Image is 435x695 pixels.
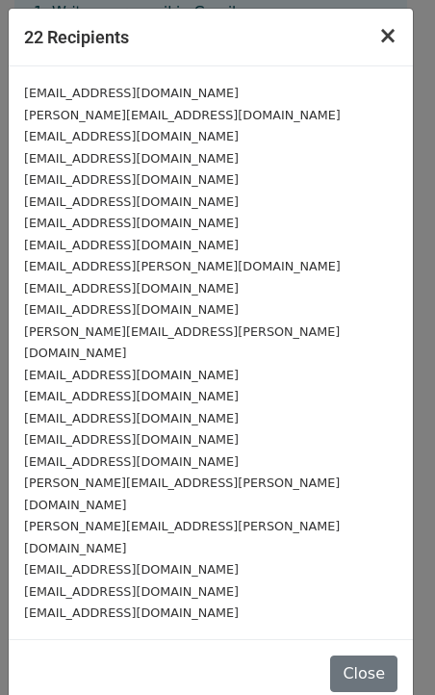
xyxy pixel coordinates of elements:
small: [PERSON_NAME][EMAIL_ADDRESS][DOMAIN_NAME] [24,108,341,122]
small: [EMAIL_ADDRESS][DOMAIN_NAME] [24,389,239,403]
small: [EMAIL_ADDRESS][DOMAIN_NAME] [24,238,239,252]
button: Close [330,656,397,692]
small: [EMAIL_ADDRESS][DOMAIN_NAME] [24,129,239,143]
iframe: Chat Widget [339,603,435,695]
small: [EMAIL_ADDRESS][DOMAIN_NAME] [24,584,239,599]
span: × [378,22,397,49]
small: [PERSON_NAME][EMAIL_ADDRESS][PERSON_NAME][DOMAIN_NAME] [24,476,340,512]
small: [EMAIL_ADDRESS][DOMAIN_NAME] [24,151,239,166]
button: Close [363,9,413,63]
small: [EMAIL_ADDRESS][DOMAIN_NAME] [24,172,239,187]
small: [EMAIL_ADDRESS][DOMAIN_NAME] [24,605,239,620]
small: [EMAIL_ADDRESS][DOMAIN_NAME] [24,194,239,209]
small: [EMAIL_ADDRESS][DOMAIN_NAME] [24,411,239,425]
small: [EMAIL_ADDRESS][DOMAIN_NAME] [24,432,239,447]
small: [EMAIL_ADDRESS][DOMAIN_NAME] [24,216,239,230]
small: [EMAIL_ADDRESS][DOMAIN_NAME] [24,562,239,577]
small: [EMAIL_ADDRESS][DOMAIN_NAME] [24,368,239,382]
small: [EMAIL_ADDRESS][PERSON_NAME][DOMAIN_NAME] [24,259,341,273]
small: [PERSON_NAME][EMAIL_ADDRESS][PERSON_NAME][DOMAIN_NAME] [24,519,340,555]
small: [EMAIL_ADDRESS][DOMAIN_NAME] [24,281,239,296]
small: [EMAIL_ADDRESS][DOMAIN_NAME] [24,86,239,100]
small: [PERSON_NAME][EMAIL_ADDRESS][PERSON_NAME][DOMAIN_NAME] [24,324,340,361]
small: [EMAIL_ADDRESS][DOMAIN_NAME] [24,302,239,317]
small: [EMAIL_ADDRESS][DOMAIN_NAME] [24,454,239,469]
h5: 22 Recipients [24,24,129,50]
